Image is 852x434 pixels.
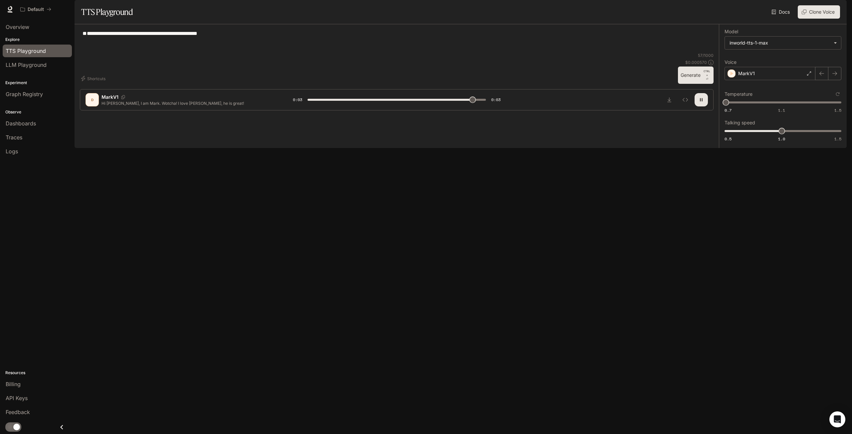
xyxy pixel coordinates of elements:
p: MarkV1 [738,70,755,77]
button: GenerateCTRL +⏎ [678,67,714,84]
button: Inspect [679,93,692,106]
button: Shortcuts [80,73,108,84]
p: $ 0.000570 [685,60,707,65]
p: MarkV1 [102,94,118,100]
p: Model [725,29,738,34]
button: Reset to default [834,90,841,98]
span: 1.0 [778,136,785,142]
p: Talking speed [725,120,755,125]
button: All workspaces [17,3,54,16]
div: D [87,94,98,105]
div: inworld-tts-1-max [725,37,841,49]
p: Default [28,7,44,12]
button: Copy Voice ID [118,95,128,99]
button: Clone Voice [798,5,840,19]
span: 1.5 [834,136,841,142]
span: 0:03 [491,96,501,103]
span: 0.5 [725,136,732,142]
span: 1.5 [834,107,841,113]
p: Hi [PERSON_NAME], I am Mark. Wotcha! I love [PERSON_NAME], he is great! [102,100,277,106]
span: 0.7 [725,107,732,113]
p: 57 / 1000 [698,53,714,58]
p: CTRL + [703,69,711,77]
p: ⏎ [703,69,711,81]
div: inworld-tts-1-max [730,40,830,46]
span: 0:03 [293,96,302,103]
span: 1.1 [778,107,785,113]
h1: TTS Playground [81,5,133,19]
p: Voice [725,60,737,65]
div: Open Intercom Messenger [829,411,845,427]
a: Docs [770,5,792,19]
button: Download audio [663,93,676,106]
p: Temperature [725,92,752,96]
